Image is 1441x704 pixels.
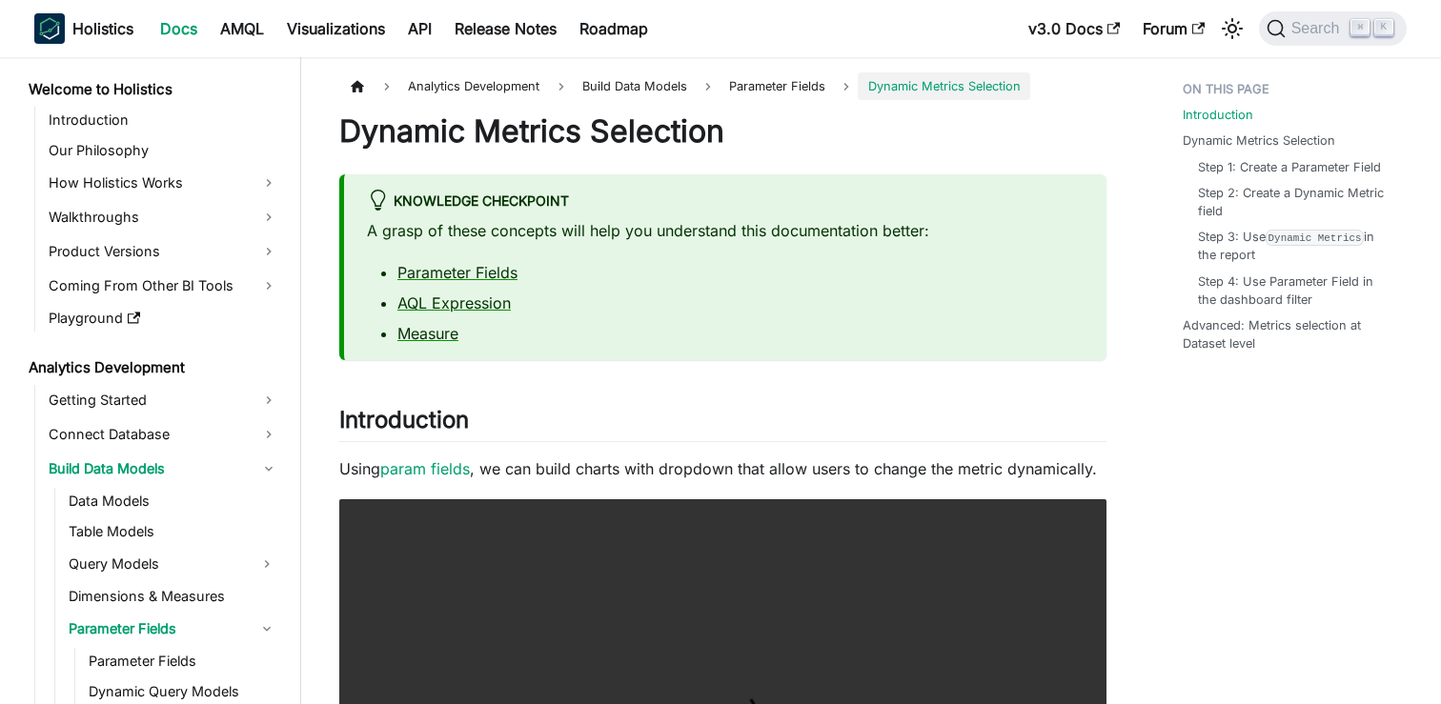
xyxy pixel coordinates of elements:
a: AMQL [209,13,275,44]
a: v3.0 Docs [1017,13,1131,44]
a: Analytics Development [23,354,284,381]
a: Dynamic Metrics Selection [1183,131,1335,150]
a: Playground [43,305,284,332]
a: Our Philosophy [43,137,284,164]
span: Parameter Fields [729,79,825,93]
a: API [396,13,443,44]
button: Search (Command+K) [1259,11,1407,46]
a: Step 4: Use Parameter Field in the dashboard filter [1198,272,1388,309]
a: Welcome to Holistics [23,76,284,103]
a: Step 1: Create a Parameter Field [1198,158,1381,176]
a: How Holistics Works [43,168,284,198]
a: Visualizations [275,13,396,44]
a: Parameter Fields [63,613,250,644]
a: HolisticsHolistics [34,13,133,44]
a: Build Data Models [43,453,284,484]
a: Roadmap [568,13,660,44]
b: Holistics [72,17,133,40]
a: Coming From Other BI Tools [43,271,284,301]
a: Measure [397,324,458,343]
a: Advanced: Metrics selection at Dataset level [1183,316,1395,352]
a: Introduction [1183,106,1253,124]
kbd: K [1374,19,1393,36]
span: Analytics Development [398,72,549,100]
a: Parameter Fields [83,648,284,674]
span: Dynamic Metrics Selection [858,72,1029,100]
a: Home page [339,72,375,100]
nav: Docs sidebar [15,57,301,704]
kbd: ⌘ [1350,19,1370,36]
a: Parameter Fields [397,263,518,282]
h1: Dynamic Metrics Selection [339,112,1106,151]
a: AQL Expression [397,293,511,312]
a: param fields [380,459,470,478]
a: Forum [1131,13,1216,44]
code: Dynamic Metrics [1266,230,1364,246]
h2: Introduction [339,406,1106,442]
span: Search [1286,20,1351,37]
p: Using , we can build charts with dropdown that allow users to change the metric dynamically. [339,457,1106,480]
button: Switch between dark and light mode (currently light mode) [1217,13,1248,44]
a: Getting Started [43,385,284,415]
a: Docs [149,13,209,44]
a: Walkthroughs [43,202,284,232]
button: Collapse sidebar category 'Parameter Fields' [250,613,284,644]
a: Connect Database [43,419,284,450]
a: Dimensions & Measures [63,583,284,610]
a: Introduction [43,107,284,133]
a: Parameter Fields [720,72,835,100]
img: Holistics [34,13,65,44]
a: Data Models [63,488,284,514]
button: Expand sidebar category 'Query Models' [250,549,284,579]
a: Step 2: Create a Dynamic Metric field [1198,184,1388,220]
a: Product Versions [43,236,284,267]
p: A grasp of these concepts will help you understand this documentation better: [367,219,1084,242]
a: Table Models [63,518,284,545]
a: Release Notes [443,13,568,44]
div: knowledge checkpoint [367,190,1084,214]
nav: Breadcrumbs [339,72,1106,100]
a: Step 3: UseDynamic Metricsin the report [1198,228,1388,264]
a: Query Models [63,549,250,579]
span: Build Data Models [573,72,697,100]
